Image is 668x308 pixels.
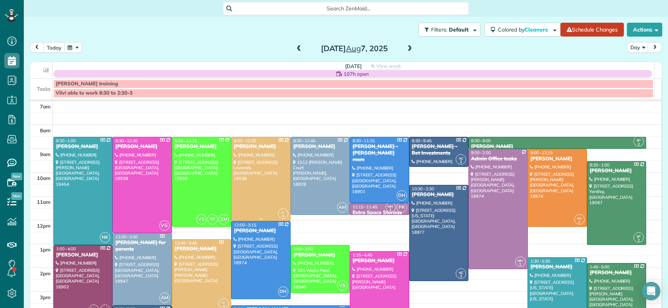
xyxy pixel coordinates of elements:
span: SP [637,138,641,142]
small: 1 [386,206,395,214]
span: View week [376,63,401,69]
div: [PERSON_NAME] [233,143,288,150]
span: 8:30 - 1:00 [56,138,76,143]
span: [PERSON_NAME] training [56,81,118,87]
div: [PERSON_NAME] [352,258,407,264]
small: 2 [575,219,584,226]
span: 9:30 - 1:00 [590,162,610,168]
span: AL [222,300,226,305]
span: 10:30 - 2:30 [412,186,434,191]
div: [PERSON_NAME] [589,168,644,174]
div: Admin Office tasks [471,156,525,162]
div: [PERSON_NAME] [589,270,644,276]
span: 1:45 - 5:00 [590,264,610,270]
span: 8:30 - 11:45 [293,138,316,143]
div: [PERSON_NAME] [115,143,169,150]
span: 1pm [40,246,51,253]
a: Schedule Changes [561,23,624,37]
span: 1:30 - 5:30 [530,258,550,264]
small: 2 [634,237,643,244]
button: next [648,42,662,53]
button: Day [627,42,648,53]
span: 8:30 - 12:00 [234,138,256,143]
span: AC [459,156,463,160]
span: BB [577,216,582,220]
span: New [11,192,22,200]
span: 8am [40,127,51,133]
div: [PERSON_NAME] [412,191,466,198]
div: [PERSON_NAME] - [PERSON_NAME] mom [352,143,407,163]
div: [PERSON_NAME] for parents [115,240,169,253]
span: SM [218,214,229,225]
button: Actions [627,23,662,37]
span: PR [397,202,407,213]
button: prev [30,42,44,53]
small: 2 [634,141,643,148]
span: VS [196,214,207,225]
small: 2 [456,273,466,280]
span: 107h open [344,70,369,78]
span: Colored by [498,26,551,33]
span: DH [397,190,407,201]
small: 4 [278,213,288,220]
span: VS [337,280,347,291]
div: [PERSON_NAME] [293,143,347,150]
span: MH [388,204,393,208]
a: Filters: Default [415,23,481,37]
div: [PERSON_NAME] - Bet Investments [412,143,466,156]
span: DH [278,286,288,297]
div: [PERSON_NAME] [471,143,644,150]
span: AL [281,210,285,215]
div: [PERSON_NAME] [530,156,584,162]
button: today [43,42,65,53]
div: [PERSON_NAME] [530,264,584,270]
span: NK [100,232,110,243]
span: 7am [40,103,51,110]
span: 1:00 - 3:00 [293,246,313,251]
span: AC [459,270,463,275]
span: 11am [37,199,51,205]
span: TP [207,214,218,225]
span: 1:00 - 4:00 [56,246,76,251]
span: 8:30 - 12:30 [115,138,137,143]
button: Colored byCleaners [484,23,561,37]
span: 3pm [40,294,51,300]
span: Aug [346,43,361,53]
div: [PERSON_NAME] [293,252,347,258]
span: 10am [37,175,51,181]
span: 12:45 - 3:45 [175,240,197,246]
div: [PERSON_NAME] [174,246,229,252]
small: 1 [516,261,525,268]
span: Default [449,26,469,33]
span: 9:00 - 2:00 [471,150,491,155]
span: 12:00 - 3:15 [234,222,256,228]
div: [PERSON_NAME] [56,143,110,150]
span: VG [159,220,170,231]
span: 11:15 - 11:45 [352,204,377,210]
span: AM [337,202,347,213]
span: New [11,173,22,180]
span: Filters: [431,26,447,33]
span: 12:30 - 3:30 [115,234,137,240]
div: [PERSON_NAME] [174,143,229,150]
span: 8:30 - 12:15 [175,138,197,143]
span: Cleaners [524,26,549,33]
span: AM [159,293,170,303]
span: 2pm [40,270,51,276]
span: 8:30 - 11:15 [352,138,375,143]
span: 9:00 - 12:15 [530,150,552,155]
span: Viivi able to work 8:30 to 2:30-3 [56,90,132,96]
span: 1:15 - 4:45 [352,252,372,258]
span: 9am [40,151,51,157]
small: 2 [456,158,466,166]
div: Open Intercom Messenger [642,282,660,300]
h2: [DATE] 7, 2025 [306,44,402,53]
span: MH [518,258,523,263]
span: SP [637,234,641,238]
span: [DATE] [345,63,362,69]
div: [PERSON_NAME] [56,252,110,258]
button: Filters: Default [418,23,481,37]
span: 12pm [37,223,51,229]
span: 8:30 - 9:45 [412,138,432,143]
div: [PERSON_NAME] [233,228,288,234]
